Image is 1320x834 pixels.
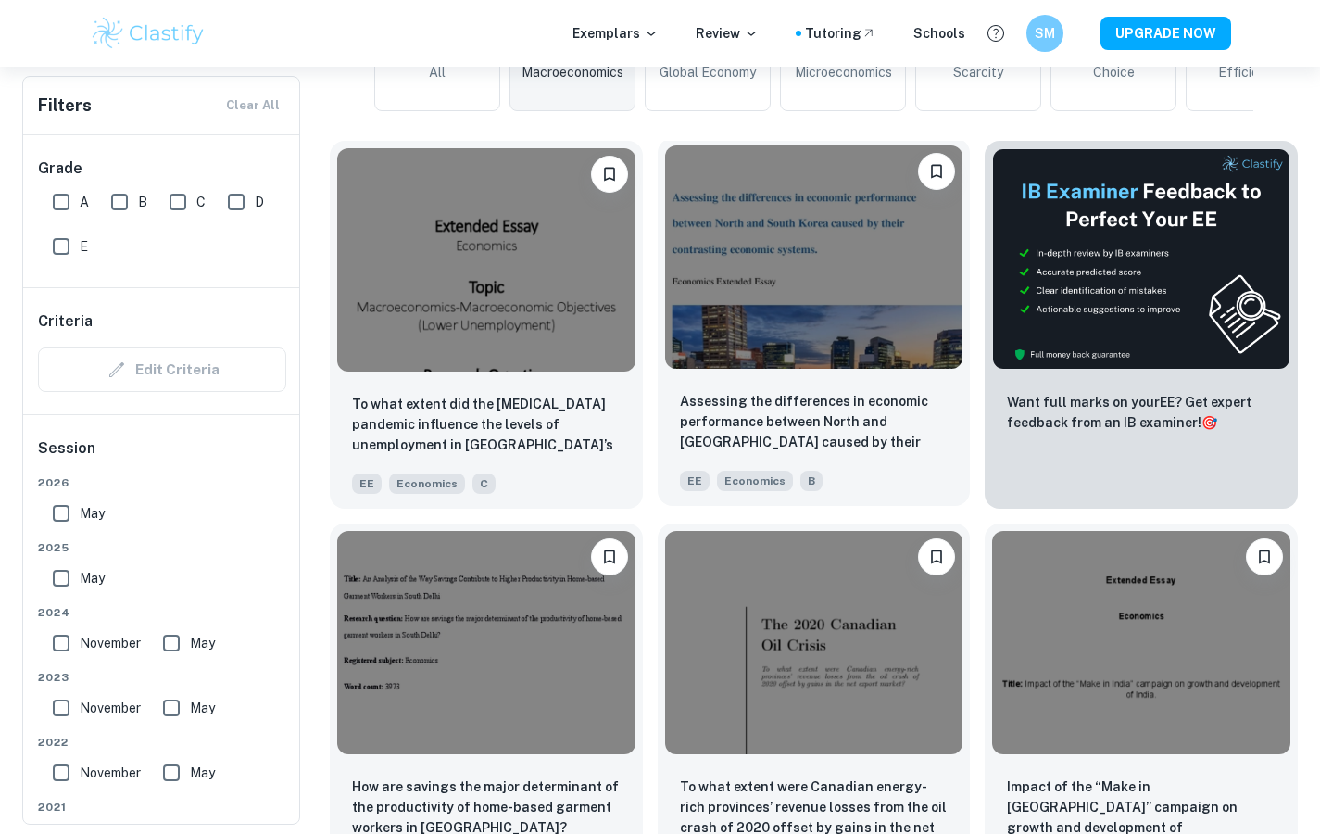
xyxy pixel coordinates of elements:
[913,23,965,44] a: Schools
[80,192,89,212] span: A
[80,698,141,718] span: November
[38,93,92,119] h6: Filters
[980,18,1012,49] button: Help and Feedback
[429,62,446,82] span: All
[1026,15,1063,52] button: SM
[38,799,286,815] span: 2021
[1034,23,1055,44] h6: SM
[953,62,1003,82] span: Scarcity
[696,23,759,44] p: Review
[680,471,710,491] span: EE
[1093,62,1135,82] span: Choice
[472,474,496,494] span: C
[38,158,286,180] h6: Grade
[190,633,215,653] span: May
[38,604,286,621] span: 2024
[522,62,623,82] span: Macroeconomics
[805,23,876,44] a: Tutoring
[591,156,628,193] button: Bookmark
[38,734,286,751] span: 2022
[38,347,286,392] div: Criteria filters are unavailable when searching by topic
[196,192,206,212] span: C
[800,471,823,491] span: B
[1246,538,1283,575] button: Bookmark
[572,23,659,44] p: Exemplars
[38,437,286,474] h6: Session
[80,503,105,524] span: May
[992,148,1290,370] img: Thumbnail
[80,236,88,257] span: E
[1100,17,1231,50] button: UPGRADE NOW
[680,391,949,454] p: Assessing the differences in economic performance between North and South Korea caused by their c...
[337,148,635,372] img: Economics EE example thumbnail: To what extent did the COVID-19 pandemic
[918,153,955,190] button: Bookmark
[352,394,621,457] p: To what extent did the COVID-19 pandemic influence the levels of unemployment in Kenya’s economy ...
[795,62,892,82] span: Microeconomics
[918,538,955,575] button: Bookmark
[138,192,147,212] span: B
[190,698,215,718] span: May
[1201,415,1217,430] span: 🎯
[38,310,93,333] h6: Criteria
[658,141,971,509] a: BookmarkAssessing the differences in economic performance between North and South Korea caused by...
[1218,62,1280,82] span: Efficiency
[337,531,635,754] img: Economics EE example thumbnail: How are savings the major determinant of
[717,471,793,491] span: Economics
[352,474,382,494] span: EE
[80,763,141,783] span: November
[90,15,207,52] img: Clastify logo
[330,141,643,509] a: BookmarkTo what extent did the COVID-19 pandemic influence the levels of unemployment in Kenya’s ...
[665,145,963,369] img: Economics EE example thumbnail: Assessing the differences in economic pe
[985,141,1298,509] a: ThumbnailWant full marks on yourEE? Get expert feedback from an IB examiner!
[389,474,465,494] span: Economics
[1007,392,1276,433] p: Want full marks on your EE ? Get expert feedback from an IB examiner!
[190,763,215,783] span: May
[660,62,756,82] span: Global Economy
[38,669,286,686] span: 2023
[992,531,1290,754] img: Economics EE example thumbnail: Impact of the “Make in India” campaign o
[255,192,264,212] span: D
[80,633,141,653] span: November
[38,474,286,491] span: 2026
[80,568,105,588] span: May
[665,531,963,754] img: Economics EE example thumbnail: To what extent were Canadian energy-rich
[591,538,628,575] button: Bookmark
[38,539,286,556] span: 2025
